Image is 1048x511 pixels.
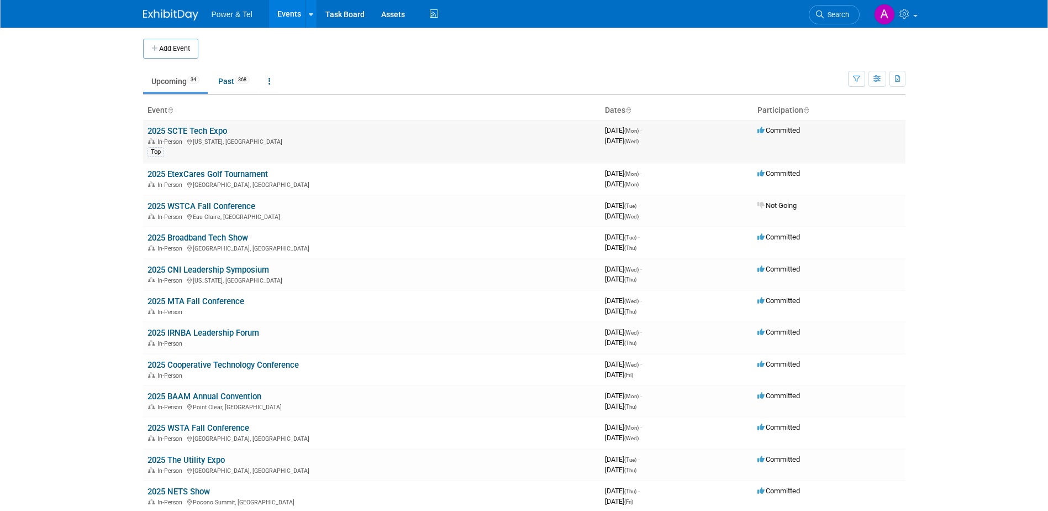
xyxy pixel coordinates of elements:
span: [DATE] [605,307,636,315]
img: In-Person Event [148,372,155,378]
span: [DATE] [605,487,640,495]
div: [US_STATE], [GEOGRAPHIC_DATA] [148,137,596,145]
span: [DATE] [605,466,636,474]
span: Committed [757,126,800,134]
img: In-Person Event [148,181,155,187]
span: In-Person [157,372,186,379]
span: [DATE] [605,243,636,252]
img: In-Person Event [148,467,155,473]
span: (Thu) [624,340,636,346]
span: - [640,265,642,273]
a: Sort by Event Name [167,106,173,114]
div: Top [148,147,164,157]
span: - [640,296,642,305]
span: (Tue) [624,203,636,209]
span: - [640,328,642,336]
div: [US_STATE], [GEOGRAPHIC_DATA] [148,275,596,284]
span: (Thu) [624,309,636,315]
span: - [640,126,642,134]
a: 2025 MTA Fall Conference [148,296,244,306]
span: Committed [757,265,800,273]
a: 2025 SCTE Tech Expo [148,126,227,136]
img: In-Person Event [148,340,155,346]
span: (Tue) [624,457,636,463]
span: Committed [757,487,800,495]
span: [DATE] [605,434,639,442]
span: Committed [757,423,800,431]
span: [DATE] [605,371,633,379]
span: Power & Tel [212,10,252,19]
a: 2025 IRNBA Leadership Forum [148,328,259,338]
span: In-Person [157,213,186,221]
span: (Thu) [624,245,636,251]
span: [DATE] [605,497,633,505]
span: Committed [757,328,800,336]
div: [GEOGRAPHIC_DATA], [GEOGRAPHIC_DATA] [148,243,596,252]
span: (Thu) [624,488,636,494]
span: [DATE] [605,201,640,210]
span: (Wed) [624,330,639,336]
span: - [638,487,640,495]
a: 2025 Broadband Tech Show [148,233,248,243]
span: (Mon) [624,181,639,187]
span: [DATE] [605,275,636,283]
span: - [638,233,640,241]
div: [GEOGRAPHIC_DATA], [GEOGRAPHIC_DATA] [148,180,596,189]
span: [DATE] [605,212,639,220]
div: [GEOGRAPHIC_DATA], [GEOGRAPHIC_DATA] [148,466,596,474]
a: Search [809,5,860,24]
span: [DATE] [605,265,642,273]
span: [DATE] [605,126,642,134]
img: In-Person Event [148,499,155,504]
span: Committed [757,360,800,368]
span: (Wed) [624,435,639,441]
span: (Tue) [624,234,636,241]
span: [DATE] [605,360,642,368]
span: - [640,169,642,178]
span: In-Person [157,245,186,252]
span: In-Person [157,138,186,145]
span: [DATE] [605,233,640,241]
span: Committed [757,233,800,241]
span: In-Person [157,340,186,347]
span: (Mon) [624,393,639,399]
span: (Wed) [624,362,639,368]
span: - [638,201,640,210]
a: 2025 WSTA Fall Conference [148,423,249,433]
span: [DATE] [605,455,640,463]
img: In-Person Event [148,277,155,283]
a: 2025 CNI Leadership Symposium [148,265,269,275]
span: - [640,423,642,431]
a: Past368 [210,71,258,92]
img: In-Person Event [148,245,155,251]
button: Add Event [143,39,198,59]
a: Upcoming34 [143,71,208,92]
span: (Wed) [624,298,639,304]
span: In-Person [157,435,186,442]
span: (Wed) [624,138,639,144]
span: [DATE] [605,402,636,410]
div: Pocono Summit, [GEOGRAPHIC_DATA] [148,497,596,506]
span: Committed [757,392,800,400]
span: Committed [757,296,800,305]
a: 2025 EtexCares Golf Tournament [148,169,268,179]
span: [DATE] [605,338,636,347]
span: (Thu) [624,404,636,410]
img: In-Person Event [148,404,155,409]
span: (Fri) [624,372,633,378]
span: Committed [757,455,800,463]
span: Search [824,11,849,19]
img: ExhibitDay [143,9,198,20]
a: 2025 The Utility Expo [148,455,225,465]
div: Eau Claire, [GEOGRAPHIC_DATA] [148,212,596,221]
span: (Thu) [624,277,636,283]
span: (Wed) [624,267,639,273]
span: (Thu) [624,467,636,473]
a: Sort by Participation Type [803,106,809,114]
a: 2025 BAAM Annual Convention [148,392,261,401]
span: (Mon) [624,425,639,431]
th: Participation [753,101,905,120]
div: [GEOGRAPHIC_DATA], [GEOGRAPHIC_DATA] [148,434,596,442]
span: [DATE] [605,169,642,178]
span: 34 [187,76,199,84]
